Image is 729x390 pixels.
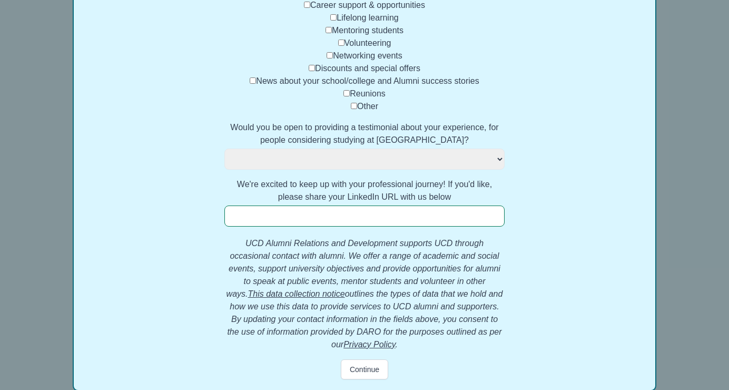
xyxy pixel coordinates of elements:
label: News about your school/college and Alumni success stories [256,76,479,85]
a: Privacy Policy [343,340,395,349]
label: Discounts and special offers [315,64,420,73]
a: This data collection notice [248,289,345,298]
label: Lifelong learning [337,13,398,22]
button: Continue [341,359,388,379]
label: Volunteering [344,38,391,47]
label: Reunions [350,89,386,98]
label: Would you be open to providing a testimonial about your experience, for people considering studyi... [224,121,505,147]
label: We're excited to keep up with your professional journey! If you'd like, please share your LinkedI... [224,178,505,203]
label: Career support & opportunities [310,1,425,9]
em: UCD Alumni Relations and Development supports UCD through occasional contact with alumni. We offe... [226,239,503,349]
label: Other [357,102,378,111]
label: Networking events [333,51,402,60]
label: Mentoring students [332,26,403,35]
